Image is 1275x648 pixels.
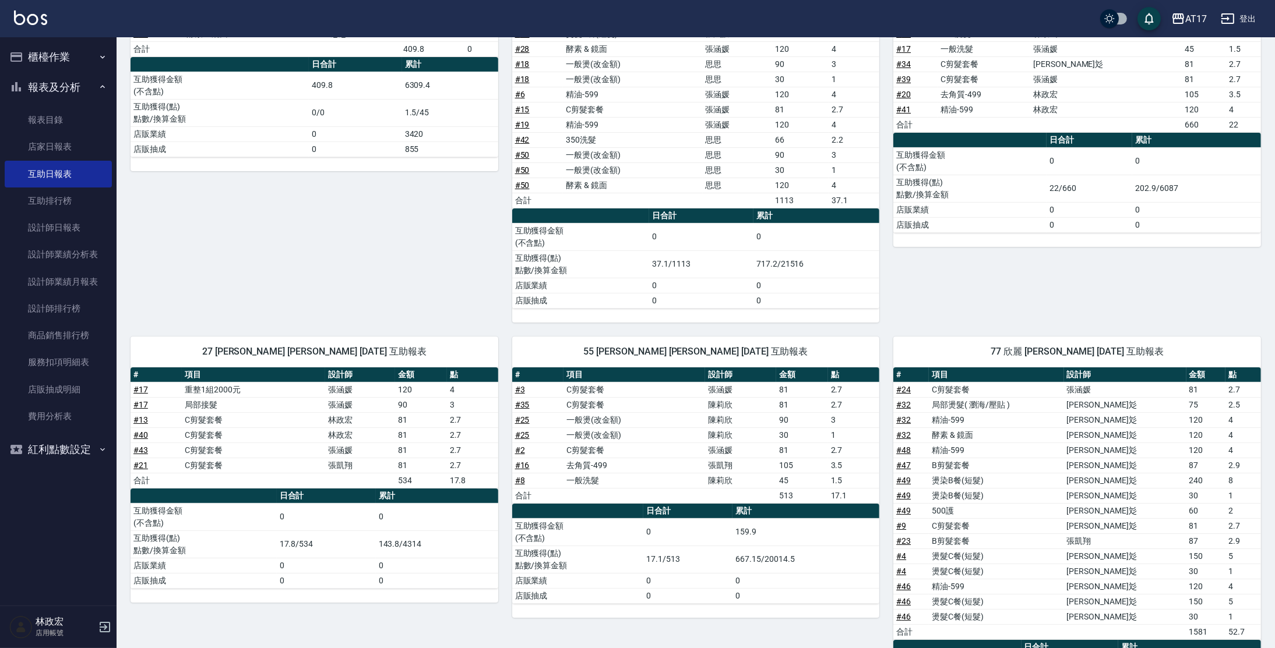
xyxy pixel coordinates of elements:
a: #20 [896,90,911,99]
td: [PERSON_NAME]彣 [1064,397,1186,412]
td: 17.1 [828,488,880,503]
a: #49 [896,506,911,515]
td: 120 [772,87,829,102]
td: 45 [1182,41,1227,56]
td: 120 [772,41,829,56]
td: 17.8 [447,473,498,488]
td: 3420 [402,126,498,141]
td: 合計 [512,488,564,503]
th: 點 [1225,367,1261,383]
td: 0 [753,278,879,293]
button: 紅利點數設定 [5,434,112,465]
a: #43 [133,445,148,455]
a: 服務扣項明細表 [5,349,112,376]
td: 張涵媛 [1064,382,1186,397]
a: #46 [896,612,911,621]
table: a dense table [131,57,498,157]
a: #50 [515,150,530,160]
p: 店用帳號 [36,628,95,638]
td: 陳莉欣 [705,427,776,442]
a: #21 [133,461,148,470]
td: 81 [395,458,446,473]
td: 105 [776,458,828,473]
td: 互助獲得金額 (不含點) [131,72,309,99]
th: 項目 [182,367,325,383]
th: 日合計 [649,208,753,224]
td: 張涵媛 [703,117,773,132]
a: 設計師業績分析表 [5,241,112,268]
td: 2.7 [1225,382,1261,397]
a: #6 [515,90,525,99]
td: 精油-599 [563,117,702,132]
td: 120 [1186,442,1225,458]
td: 2.7 [828,382,880,397]
td: 81 [1182,56,1227,72]
td: 0/0 [309,99,401,126]
td: 思思 [703,178,773,193]
td: 0 [753,223,879,250]
a: #48 [896,445,911,455]
td: 120 [772,117,829,132]
td: 思思 [703,162,773,178]
td: 0 [1047,202,1132,217]
td: 一般燙(改金額) [563,56,702,72]
a: #16 [515,461,530,470]
td: 互助獲得金額 (不含點) [893,147,1047,175]
td: 陳莉欣 [705,412,776,427]
td: 張涵媛 [325,397,396,412]
th: # [893,367,929,383]
th: 日合計 [309,57,401,72]
td: 81 [395,442,446,458]
td: 81 [395,427,446,442]
td: 一般燙(改金額) [563,72,702,87]
td: 3 [829,56,879,72]
td: 張凱翔 [705,458,776,473]
th: 設計師 [325,367,396,383]
td: 4 [1225,442,1261,458]
td: 4 [1225,412,1261,427]
a: #35 [515,400,530,409]
td: 互助獲得(點) 點數/換算金額 [131,99,309,126]
td: 0 [309,141,401,157]
td: 30 [772,72,829,87]
td: 互助獲得(點) 點數/換算金額 [512,250,650,278]
a: #40 [133,430,148,440]
button: AT17 [1167,7,1211,31]
span: 27 [PERSON_NAME] [PERSON_NAME] [DATE] 互助報表 [145,346,484,357]
th: 累計 [402,57,498,72]
th: 設計師 [1064,367,1186,383]
td: 4 [829,87,879,102]
td: 陳莉欣 [705,397,776,412]
td: 202.9/6087 [1132,175,1261,202]
td: 張涵媛 [325,382,396,397]
a: 設計師日報表 [5,214,112,241]
a: 店販抽成明細 [5,376,112,403]
td: 店販業績 [512,278,650,293]
td: 0 [1047,147,1132,175]
td: 店販業績 [893,202,1047,217]
td: 6309.4 [402,72,498,99]
td: 燙染B餐(短髮) [929,473,1063,488]
a: #4 [896,551,906,561]
td: 90 [395,397,446,412]
td: 120 [395,382,446,397]
td: 75 [1186,397,1225,412]
a: #32 [896,415,911,424]
td: 合計 [893,117,938,132]
td: 合計 [512,193,563,208]
td: C剪髮套餐 [182,442,325,458]
td: 81 [776,382,828,397]
td: 精油-599 [929,412,1063,427]
a: 費用分析表 [5,403,112,430]
td: 2.7 [447,412,498,427]
td: 87 [1186,458,1225,473]
td: C剪髮套餐 [938,56,1030,72]
div: AT17 [1185,12,1207,26]
td: 3.5 [1226,87,1261,102]
th: 金額 [1186,367,1225,383]
td: 0 [464,41,498,56]
td: 燙染B餐(短髮) [929,488,1063,503]
td: 2.7 [1226,72,1261,87]
td: 店販抽成 [131,141,309,157]
td: 120 [1186,427,1225,442]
